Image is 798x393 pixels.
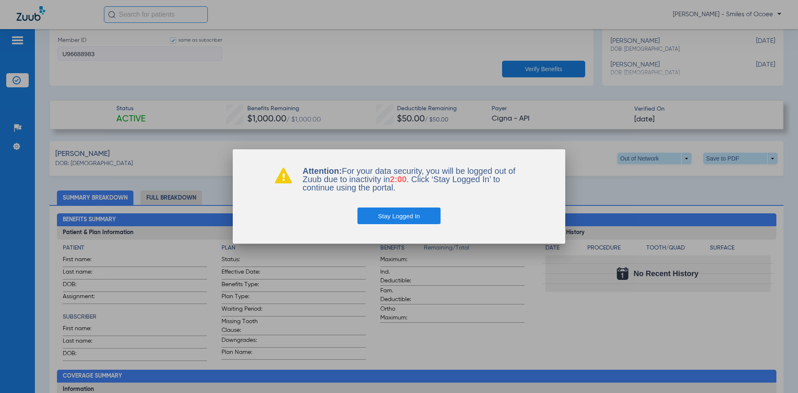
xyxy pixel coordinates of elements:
img: warning [274,167,293,183]
span: 2:00 [390,175,406,184]
iframe: Chat Widget [756,353,798,393]
p: For your data security, you will be logged out of Zuub due to inactivity in . Click ‘Stay Logged ... [303,167,524,192]
button: Stay Logged In [357,208,441,224]
b: Attention: [303,166,342,175]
